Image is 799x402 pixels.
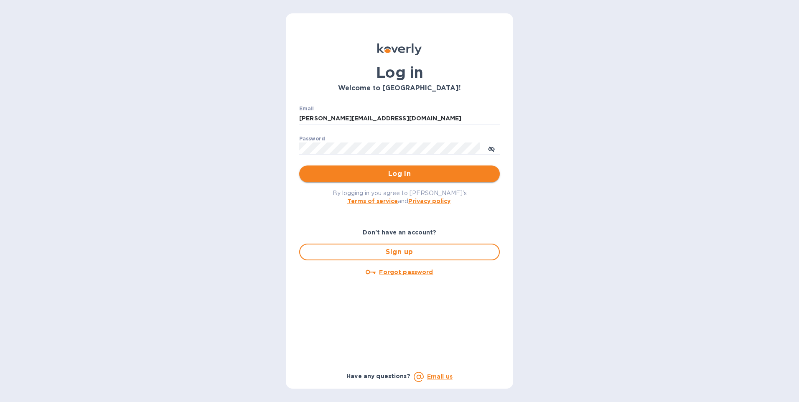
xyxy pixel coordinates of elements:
b: Have any questions? [346,373,410,379]
a: Email us [427,373,453,380]
button: toggle password visibility [483,140,500,157]
img: Koverly [377,43,422,55]
label: Email [299,106,314,111]
h1: Log in [299,64,500,81]
span: Sign up [307,247,492,257]
a: Terms of service [347,198,398,204]
input: Enter email address [299,112,500,125]
button: Log in [299,165,500,182]
button: Sign up [299,244,500,260]
span: By logging in you agree to [PERSON_NAME]'s and . [333,190,467,204]
label: Password [299,136,325,141]
h3: Welcome to [GEOGRAPHIC_DATA]! [299,84,500,92]
b: Don't have an account? [363,229,437,236]
a: Privacy policy [408,198,450,204]
u: Forgot password [379,269,433,275]
span: Log in [306,169,493,179]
